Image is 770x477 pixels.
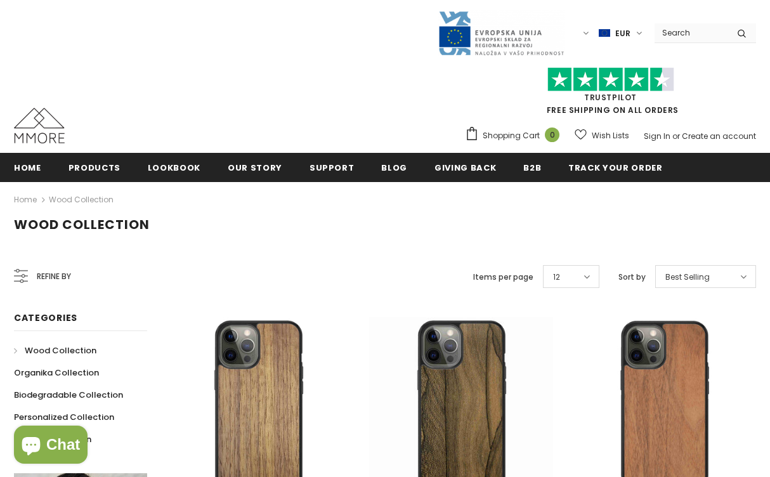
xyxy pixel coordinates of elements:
a: Personalized Collection [14,406,114,428]
label: Sort by [618,271,646,284]
span: Biodegradable Collection [14,389,123,401]
a: Create an account [682,131,756,141]
img: Javni Razpis [438,10,564,56]
img: MMORE Cases [14,108,65,143]
a: Lookbook [148,153,200,181]
a: Wood Collection [14,339,96,362]
span: Wood Collection [14,216,150,233]
a: Wish Lists [575,124,629,147]
a: Wood Collection [49,194,114,205]
input: Search Site [655,23,728,42]
inbox-online-store-chat: Shopify online store chat [10,426,91,467]
a: Trustpilot [584,92,637,103]
a: Track your order [568,153,662,181]
a: B2B [523,153,541,181]
a: Biodegradable Collection [14,384,123,406]
label: Items per page [473,271,533,284]
span: Organika Collection [14,367,99,379]
a: Home [14,153,41,181]
span: Products [69,162,121,174]
span: Track your order [568,162,662,174]
span: 0 [545,127,559,142]
a: support [310,153,355,181]
span: Best Selling [665,271,710,284]
a: Javni Razpis [438,27,564,38]
span: Wish Lists [592,129,629,142]
a: Giving back [434,153,496,181]
span: Categories [14,311,77,324]
span: Giving back [434,162,496,174]
span: Our Story [228,162,282,174]
span: Blog [381,162,407,174]
span: Shopping Cart [483,129,540,142]
a: Home [14,192,37,207]
span: B2B [523,162,541,174]
span: or [672,131,680,141]
img: Trust Pilot Stars [547,67,674,92]
a: Shopping Cart 0 [465,126,566,145]
a: Organika Collection [14,362,99,384]
a: Blog [381,153,407,181]
a: Our Story [228,153,282,181]
span: Refine by [37,270,71,284]
a: Sign In [644,131,670,141]
span: support [310,162,355,174]
a: Products [69,153,121,181]
span: Personalized Collection [14,411,114,423]
span: 12 [553,271,560,284]
span: Lookbook [148,162,200,174]
span: FREE SHIPPING ON ALL ORDERS [465,73,756,115]
span: Wood Collection [25,344,96,356]
span: Home [14,162,41,174]
span: EUR [615,27,630,40]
